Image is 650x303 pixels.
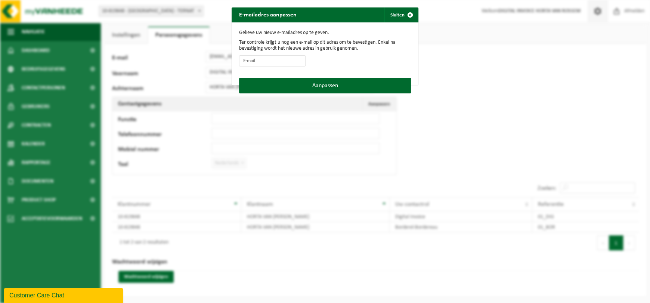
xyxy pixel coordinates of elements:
button: Aanpassen [239,78,411,93]
iframe: chat widget [4,287,125,303]
button: Sluiten [384,7,418,22]
p: Gelieve uw nieuw e-mailadres op te geven. [239,30,411,36]
p: Ter controle krijgt u nog een e-mail op dit adres om te bevestigen. Enkel na bevestiging wordt he... [239,40,411,52]
input: E-mail [239,55,306,67]
h2: E-mailadres aanpassen [232,7,304,22]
